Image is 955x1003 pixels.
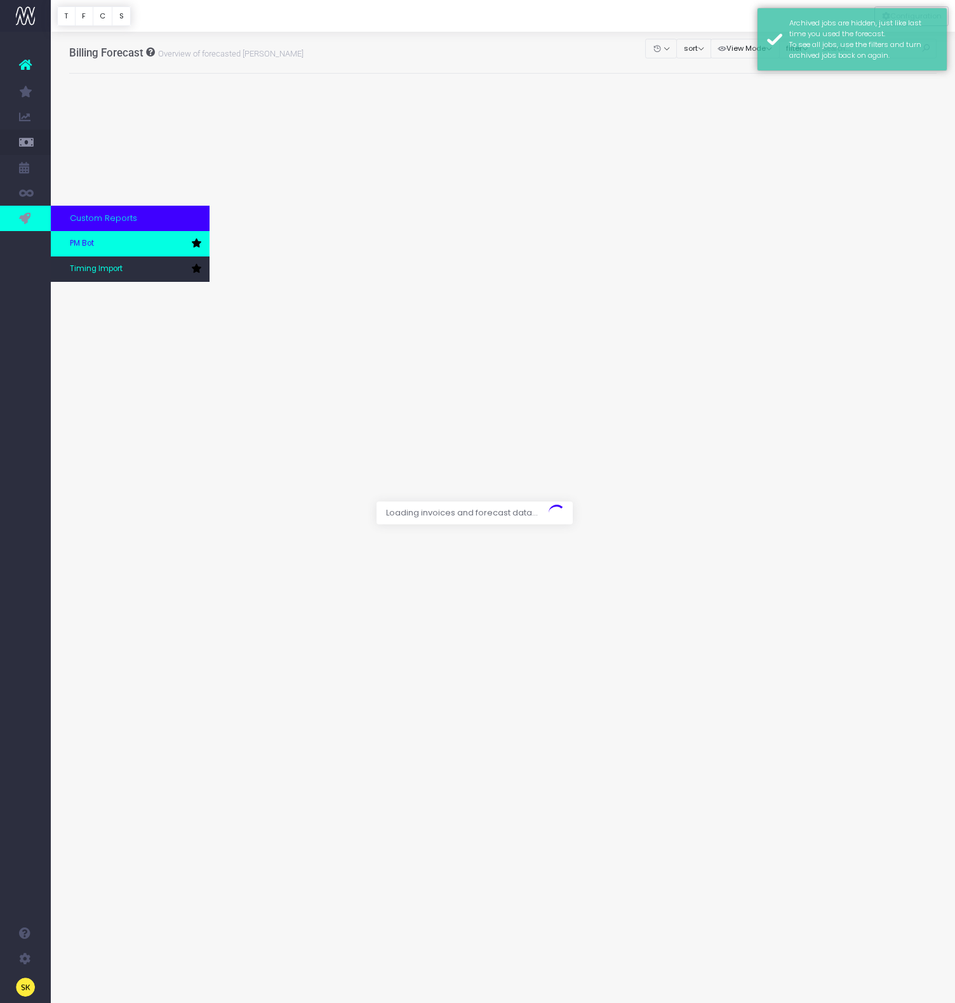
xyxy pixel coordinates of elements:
button: F [75,6,93,26]
img: images/default_profile_image.png [16,978,35,997]
button: C [93,6,113,26]
div: Vertical button group [874,6,949,26]
span: Timing Import [70,263,123,275]
span: Loading invoices and forecast data... [377,502,547,524]
span: Custom Reports [70,212,137,225]
button: S [112,6,131,26]
a: Timing Import [51,256,210,282]
button: T [57,6,76,26]
div: Vertical button group [57,6,131,26]
div: Archived jobs are hidden, just like last time you used the forecast. To see all jobs, use the fil... [789,18,937,61]
button: Configuration [874,6,949,26]
span: PM Bot [70,238,94,249]
a: PM Bot [51,231,210,256]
